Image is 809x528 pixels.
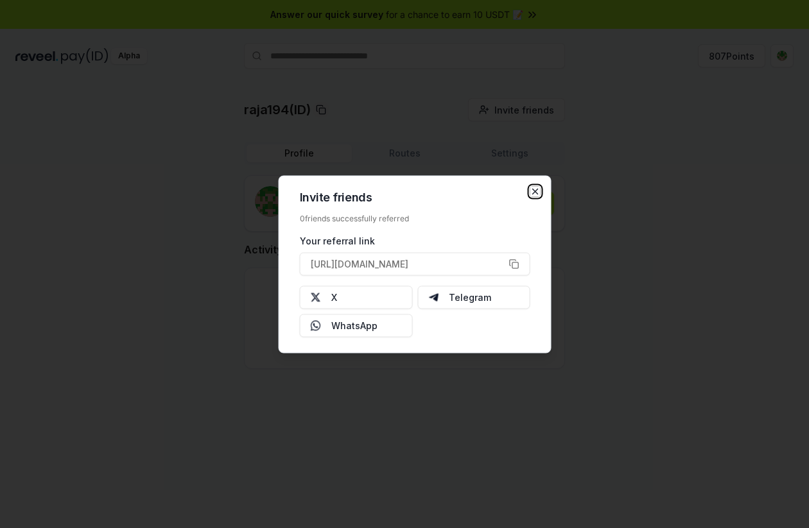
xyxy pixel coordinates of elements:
img: Whatsapp [311,320,321,330]
button: X [300,285,413,309]
span: [URL][DOMAIN_NAME] [311,257,408,271]
div: Your referral link [300,234,530,247]
img: X [311,292,321,302]
div: 0 friends successfully referred [300,213,530,223]
button: Telegram [417,285,530,309]
h2: Invite friends [300,191,530,203]
button: WhatsApp [300,314,413,337]
img: Telegram [428,292,439,302]
button: [URL][DOMAIN_NAME] [300,252,530,275]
